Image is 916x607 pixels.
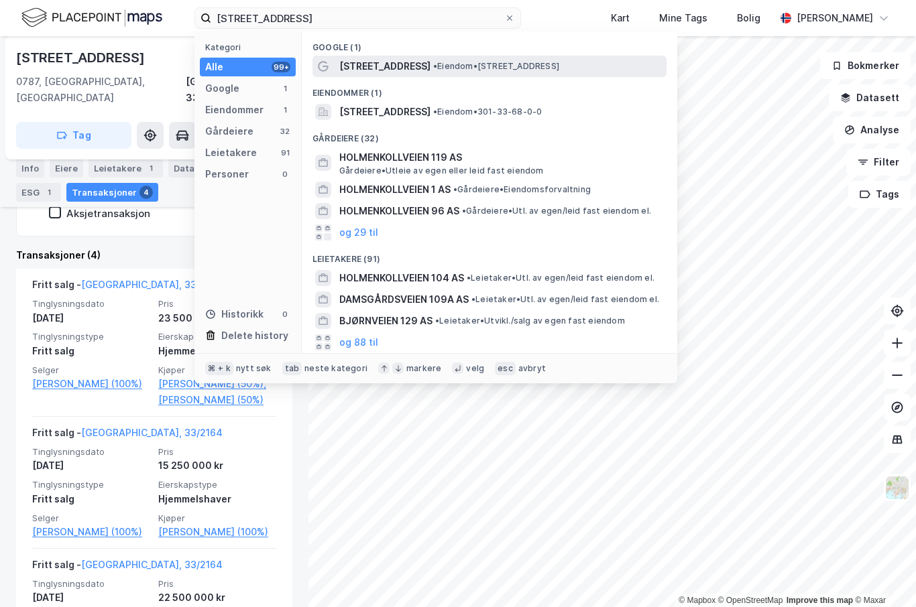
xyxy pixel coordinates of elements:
[32,277,223,298] div: Fritt salg -
[433,61,437,71] span: •
[158,491,276,507] div: Hjemmelshaver
[168,159,219,178] div: Datasett
[205,306,264,322] div: Historikk
[304,363,367,374] div: neste kategori
[205,145,257,161] div: Leietakere
[339,270,464,286] span: HOLMENKOLLVEIEN 104 AS
[139,186,153,199] div: 4
[21,6,162,29] img: logo.f888ab2527a4732fd821a326f86c7f29.svg
[453,184,591,195] span: Gårdeiere • Eiendomsforvaltning
[16,122,131,149] button: Tag
[81,427,223,438] a: [GEOGRAPHIC_DATA], 33/2164
[32,310,150,326] div: [DATE]
[205,362,233,375] div: ⌘ + k
[846,149,911,176] button: Filter
[849,543,916,607] iframe: Chat Widget
[158,458,276,474] div: 15 250 000 kr
[302,123,677,147] div: Gårdeiere (32)
[518,363,546,374] div: avbryt
[833,117,911,143] button: Analyse
[435,316,439,326] span: •
[797,10,873,26] div: [PERSON_NAME]
[205,123,253,139] div: Gårdeiere
[280,169,290,180] div: 0
[302,31,677,56] div: Google (1)
[32,298,150,310] span: Tinglysningsdato
[32,458,150,474] div: [DATE]
[236,363,272,374] div: nytt søk
[32,364,150,376] span: Selger
[158,331,276,342] span: Eierskapstype
[16,183,61,202] div: ESG
[280,147,290,158] div: 91
[158,364,276,376] span: Kjøper
[32,524,150,540] a: [PERSON_NAME] (100%)
[339,334,378,350] button: og 88 til
[462,206,651,216] span: Gårdeiere • Utl. av egen/leid fast eiendom el.
[433,61,559,72] span: Eiendom • [STREET_ADDRESS]
[339,58,431,74] span: [STREET_ADDRESS]
[32,376,150,392] a: [PERSON_NAME] (100%)
[66,183,158,202] div: Transaksjoner
[158,298,276,310] span: Pris
[32,479,150,490] span: Tinglysningstype
[205,59,223,75] div: Alle
[158,513,276,524] span: Kjøper
[679,596,715,605] a: Mapbox
[158,343,276,359] div: Hjemmelshaver
[205,80,239,96] div: Google
[471,294,659,305] span: Leietaker • Utl. av egen/leid fast eiendom el.
[158,310,276,326] div: 23 500 000 kr
[205,166,249,182] div: Personer
[32,425,223,446] div: Fritt salg -
[339,165,544,176] span: Gårdeiere • Utleie av egen eller leid fast eiendom
[718,596,783,605] a: OpenStreetMap
[495,362,516,375] div: esc
[186,74,292,106] div: [GEOGRAPHIC_DATA], 33/2164
[453,184,457,194] span: •
[339,313,433,329] span: BJØRNVEIEN 129 AS
[280,309,290,320] div: 0
[158,479,276,490] span: Eierskapstype
[282,362,302,375] div: tab
[884,475,910,500] img: Z
[829,84,911,111] button: Datasett
[32,590,150,606] div: [DATE]
[158,578,276,590] span: Pris
[302,243,677,267] div: Leietakere (91)
[433,107,437,117] span: •
[144,161,158,175] div: 1
[611,10,630,26] div: Kart
[158,524,276,540] a: [PERSON_NAME] (100%)
[42,186,56,199] div: 1
[32,343,150,359] div: Fritt salg
[32,557,223,578] div: Fritt salg -
[339,149,661,165] span: HOLMENKOLLVEIEN 119 AS
[16,74,186,106] div: 0787, [GEOGRAPHIC_DATA], [GEOGRAPHIC_DATA]
[849,543,916,607] div: Kontrollprogram for chat
[467,273,471,283] span: •
[462,206,466,216] span: •
[339,104,431,120] span: [STREET_ADDRESS]
[32,513,150,524] span: Selger
[406,363,441,374] div: markere
[339,224,378,241] button: og 29 til
[221,328,288,344] div: Delete history
[32,578,150,590] span: Tinglysningsdato
[339,182,451,198] span: HOLMENKOLLVEIEN 1 AS
[659,10,707,26] div: Mine Tags
[32,446,150,458] span: Tinglysningsdato
[32,491,150,507] div: Fritt salg
[435,316,625,326] span: Leietaker • Utvikl./salg av egen fast eiendom
[158,446,276,458] span: Pris
[66,207,150,220] div: Aksjetransaksjon
[272,62,290,72] div: 99+
[433,107,542,117] span: Eiendom • 301-33-68-0-0
[16,47,148,68] div: [STREET_ADDRESS]
[466,363,484,374] div: velg
[339,203,459,219] span: HOLMENKOLLVEIEN 96 AS
[280,83,290,94] div: 1
[820,52,911,79] button: Bokmerker
[339,291,469,308] span: DAMSGÅRDSVEIEN 109A AS
[16,247,292,263] div: Transaksjoner (4)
